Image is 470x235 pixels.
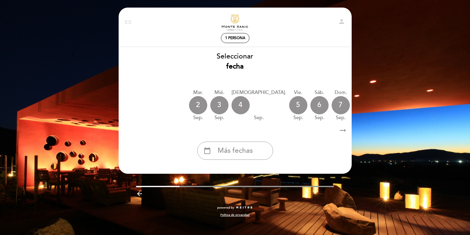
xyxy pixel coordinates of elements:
div: sep. [310,114,329,121]
div: sep. [210,114,228,121]
div: sep. [232,114,286,121]
div: 7 [332,96,350,114]
div: sep. [289,114,307,121]
div: sáb. [310,89,329,96]
div: 4 [232,96,250,114]
div: mié. [210,89,228,96]
div: 6 [310,96,329,114]
div: dom. [332,89,350,96]
div: 5 [289,96,307,114]
div: mar. [189,89,207,96]
i: arrow_right_alt [338,124,347,137]
i: person [338,18,345,25]
a: powered by [217,206,253,210]
b: fecha [226,62,244,71]
div: [DEMOGRAPHIC_DATA]. [232,89,286,96]
div: Seleccionar [118,52,352,72]
img: MEITRE [236,206,253,209]
i: arrow_backward [136,190,143,197]
div: 3 [210,96,228,114]
div: sep. [332,114,350,121]
div: vie. [289,89,307,96]
span: Más fechas [218,146,253,156]
div: sep. [189,114,207,121]
button: person [338,18,345,27]
div: 2 [189,96,207,114]
a: Descubre Monte Xanic [197,14,273,31]
a: Política de privacidad [220,213,249,217]
span: 1 persona [225,36,245,40]
i: calendar_today [204,146,211,156]
span: powered by [217,206,234,210]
